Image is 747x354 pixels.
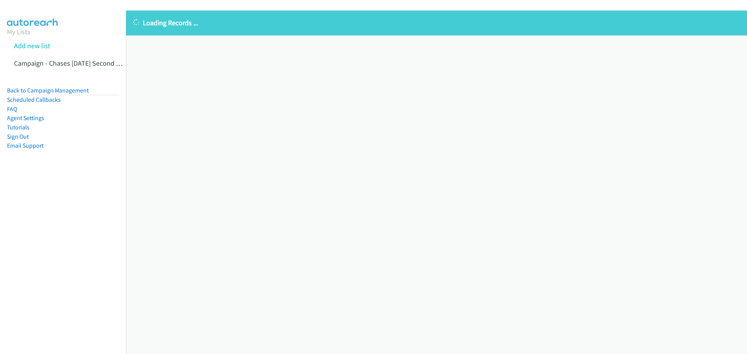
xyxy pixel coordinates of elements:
[7,105,17,113] a: FAQ
[724,146,747,208] iframe: Resource Center
[7,133,29,140] a: Sign Out
[681,320,741,348] iframe: Checklist
[7,96,61,103] a: Scheduled Callbacks
[14,41,50,50] a: Add new list
[14,59,143,68] a: Campaign - Chases [DATE] Second Attempts
[7,27,30,36] a: My Lists
[7,87,89,94] a: Back to Campaign Management
[7,114,44,122] a: Agent Settings
[133,17,740,28] p: Loading Records ...
[7,142,44,149] a: Email Support
[7,124,30,131] a: Tutorials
